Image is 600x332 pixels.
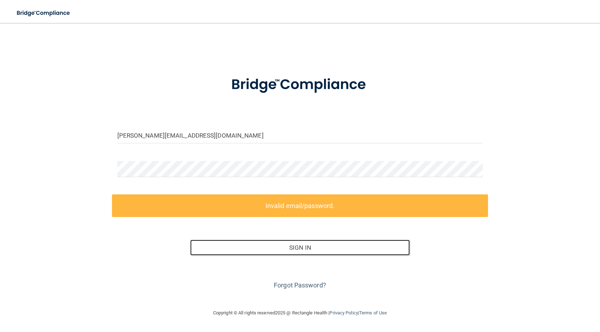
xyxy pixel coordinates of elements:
[169,301,431,324] div: Copyright © All rights reserved 2025 @ Rectangle Health | |
[216,66,384,103] img: bridge_compliance_login_screen.278c3ca4.svg
[11,6,77,20] img: bridge_compliance_login_screen.278c3ca4.svg
[359,310,387,315] a: Terms of Use
[329,310,358,315] a: Privacy Policy
[112,194,488,217] label: Invalid email/password.
[190,240,409,255] button: Sign In
[274,281,326,289] a: Forgot Password?
[117,127,483,143] input: Email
